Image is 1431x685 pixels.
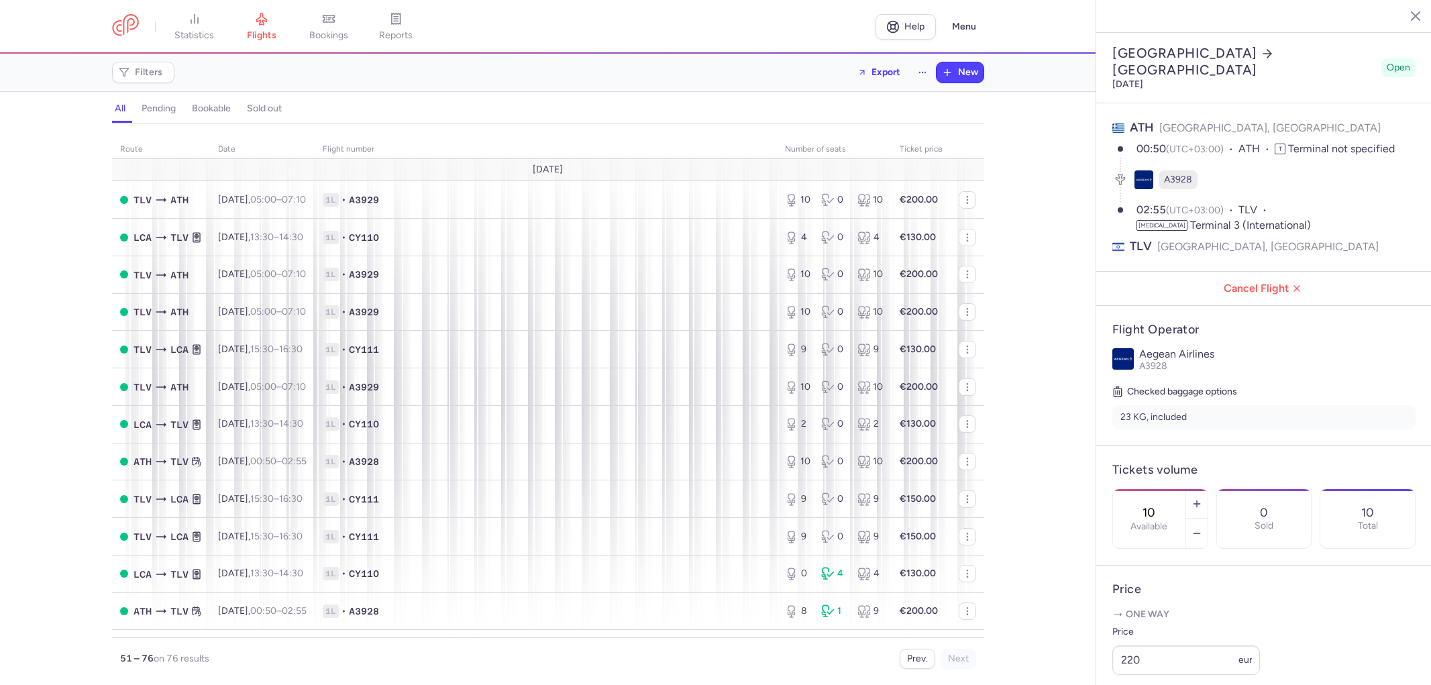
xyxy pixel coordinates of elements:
span: TLV [134,268,152,282]
strong: €200.00 [900,194,938,205]
h5: Checked baggage options [1112,384,1416,400]
span: – [250,493,303,505]
span: Export [871,67,900,77]
div: 10 [857,305,883,319]
span: Athens International Airport, Athens, Greece [134,604,152,619]
div: 0 [821,530,847,543]
span: 1L [323,268,339,281]
span: [DATE], [218,493,303,505]
div: 2 [857,417,883,431]
span: Athens International Airport, Athens, Greece [170,268,189,282]
span: 1L [323,305,339,319]
th: date [210,140,315,160]
time: 07:10 [282,268,306,280]
span: • [341,567,346,580]
div: 1 [821,604,847,618]
span: – [250,344,303,355]
span: A3928 [349,604,379,618]
a: CitizenPlane red outlined logo [112,14,139,39]
button: Next [941,649,976,669]
strong: €130.00 [900,568,936,579]
div: 9 [785,492,810,506]
h4: sold out [247,103,282,115]
span: New [958,67,978,78]
span: A3929 [349,305,379,319]
span: Larnaca, Larnaca, Cyprus [134,230,152,245]
span: eur [1238,654,1253,666]
time: 16:30 [279,344,303,355]
span: • [341,604,346,618]
span: [DATE], [218,605,307,617]
h4: all [115,103,125,115]
span: 1L [323,231,339,244]
div: 0 [821,492,847,506]
span: – [250,231,303,243]
time: [DATE] [1112,78,1143,90]
th: Flight number [315,140,777,160]
p: Total [1358,521,1378,531]
div: 0 [821,193,847,207]
span: [DATE], [218,568,303,579]
span: [MEDICAL_DATA] [1136,220,1187,231]
span: [DATE] [533,164,563,175]
span: TLV [134,492,152,507]
span: 1L [323,492,339,506]
span: T [1275,144,1285,154]
span: Ben Gurion International, Tel Aviv, Israel [134,193,152,207]
span: 1L [323,604,339,618]
span: [GEOGRAPHIC_DATA], [GEOGRAPHIC_DATA] [1159,121,1381,134]
time: 15:30 [250,493,274,505]
div: 10 [785,305,810,319]
span: • [341,343,346,356]
span: Athens International Airport, Athens, Greece [134,454,152,469]
time: 07:10 [282,194,306,205]
span: statistics [174,30,214,42]
span: – [250,306,306,317]
span: CY110 [349,417,379,431]
time: 02:55 [1136,203,1166,216]
span: – [250,568,303,579]
strong: €130.00 [900,418,936,429]
span: Ben Gurion International, Tel Aviv, Israel [170,604,189,619]
span: – [250,605,307,617]
strong: €130.00 [900,344,936,355]
time: 00:50 [250,456,276,467]
div: 10 [785,268,810,281]
div: 0 [821,417,847,431]
div: 10 [785,193,810,207]
time: 14:30 [279,418,303,429]
span: [DATE], [218,531,303,542]
figure: A3 airline logo [1134,170,1153,189]
span: A3928 [1139,360,1167,372]
span: Athens International Airport, Athens, Greece [170,380,189,394]
span: Ben Gurion International, Tel Aviv, Israel [134,380,152,394]
span: reports [379,30,413,42]
div: 0 [821,305,847,319]
span: Filters [135,67,162,78]
span: 1L [323,193,339,207]
span: LCA [170,492,189,507]
span: • [341,417,346,431]
span: ATH [1238,142,1275,157]
input: --- [1112,645,1260,675]
span: [GEOGRAPHIC_DATA], [GEOGRAPHIC_DATA] [1157,238,1379,255]
time: 02:55 [282,605,307,617]
span: 1L [323,567,339,580]
div: 10 [785,455,810,468]
div: 9 [857,492,883,506]
time: 07:10 [282,381,306,392]
div: 9 [785,343,810,356]
span: CY111 [349,530,379,543]
strong: €150.00 [900,531,936,542]
a: Help [876,14,936,40]
div: 0 [821,380,847,394]
span: • [341,380,346,394]
span: [DATE], [218,418,303,429]
span: • [341,492,346,506]
span: Terminal 3 (International) [1190,219,1311,231]
span: • [341,193,346,207]
a: bookings [295,12,362,42]
label: Available [1130,521,1167,532]
span: Athens International Airport, Athens, Greece [170,305,189,319]
span: A3929 [349,380,379,394]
